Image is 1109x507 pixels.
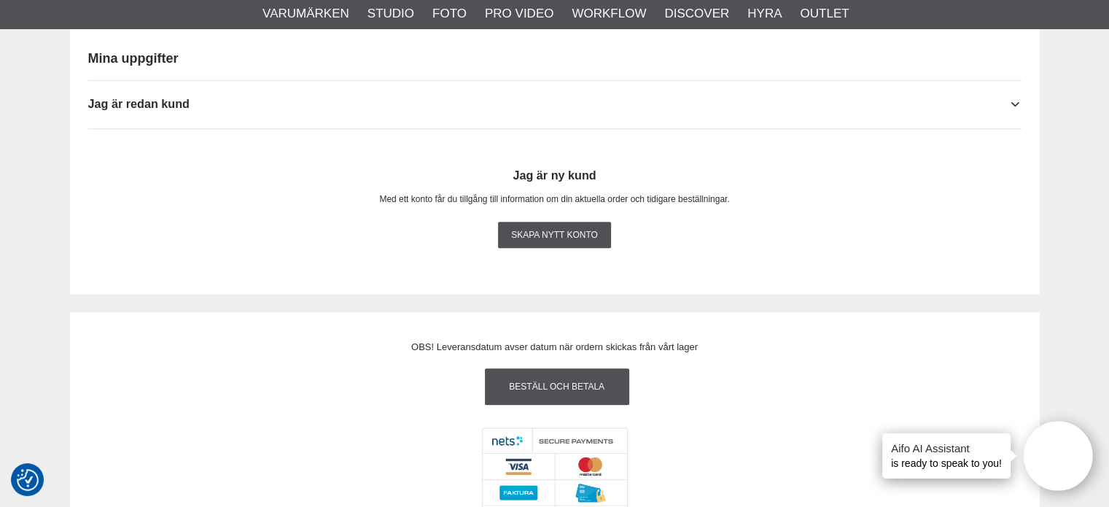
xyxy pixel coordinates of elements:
[367,4,414,23] a: Studio
[88,50,1022,68] h2: Mina uppgifter
[262,4,349,23] a: Varumärken
[17,467,39,493] button: Samtyckesinställningar
[747,4,782,23] a: Hyra
[485,4,553,23] a: Pro Video
[88,163,1022,188] span: Jag är ny kund
[800,4,849,23] a: Outlet
[88,97,190,110] span: Jag är redan kund
[485,368,629,405] a: Beställ och Betala
[498,222,611,248] a: Skapa nytt konto
[664,4,729,23] a: Discover
[882,433,1011,479] div: is ready to speak to you!
[432,4,467,23] a: Foto
[572,4,646,23] a: Workflow
[106,340,1003,355] p: OBS! Leveransdatum avser datum när ordern skickas från vårt lager
[891,441,1002,456] h4: Aifo AI Assistant
[379,194,729,204] span: Med ett konto får du tillgång till information om din aktuella order och tidigare beställningar.
[17,469,39,491] img: Revisit consent button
